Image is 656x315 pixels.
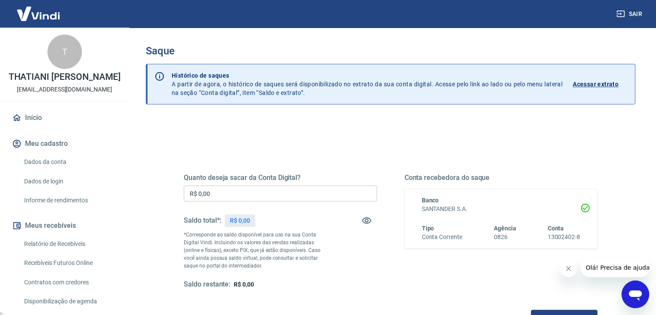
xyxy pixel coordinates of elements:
[494,233,516,242] h6: 0826
[17,85,112,94] p: [EMAIL_ADDRESS][DOMAIN_NAME]
[21,254,119,272] a: Recebíveis Futuros Online
[21,293,119,310] a: Disponibilização de agenda
[21,153,119,171] a: Dados da conta
[172,71,562,80] p: Histórico de saques
[621,280,649,308] iframe: Botão para abrir a janela de mensagens
[184,231,329,270] p: *Corresponde ao saldo disponível para uso na sua Conta Digital Vindi. Incluindo os valores das ve...
[10,216,119,235] button: Meus recebíveis
[581,258,649,277] iframe: Mensagem da empresa
[10,108,119,127] a: Início
[494,225,516,232] span: Agência
[21,274,119,291] a: Contratos com credores
[615,6,646,22] button: Sair
[47,35,82,69] div: T
[547,233,580,242] h6: 13002402-8
[21,235,119,253] a: Relatório de Recebíveis
[405,173,598,182] h5: Conta recebedora do saque
[230,216,250,225] p: R$ 0,00
[422,197,439,204] span: Banco
[422,225,434,232] span: Tipo
[573,80,618,88] p: Acessar extrato
[5,6,72,13] span: Olá! Precisa de ajuda?
[573,71,628,97] a: Acessar extrato
[560,260,577,277] iframe: Fechar mensagem
[184,173,377,182] h5: Quanto deseja sacar da Conta Digital?
[9,72,121,82] p: THATIANI [PERSON_NAME]
[184,216,221,225] h5: Saldo total*:
[146,45,635,57] h3: Saque
[172,71,562,97] p: A partir de agora, o histórico de saques será disponibilizado no extrato da sua conta digital. Ac...
[184,280,230,289] h5: Saldo restante:
[234,281,254,288] span: R$ 0,00
[422,233,462,242] h6: Conta Corrente
[21,192,119,209] a: Informe de rendimentos
[422,205,581,214] h6: SANTANDER S.A.
[10,134,119,153] button: Meu cadastro
[10,0,66,27] img: Vindi
[21,173,119,190] a: Dados de login
[547,225,564,232] span: Conta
